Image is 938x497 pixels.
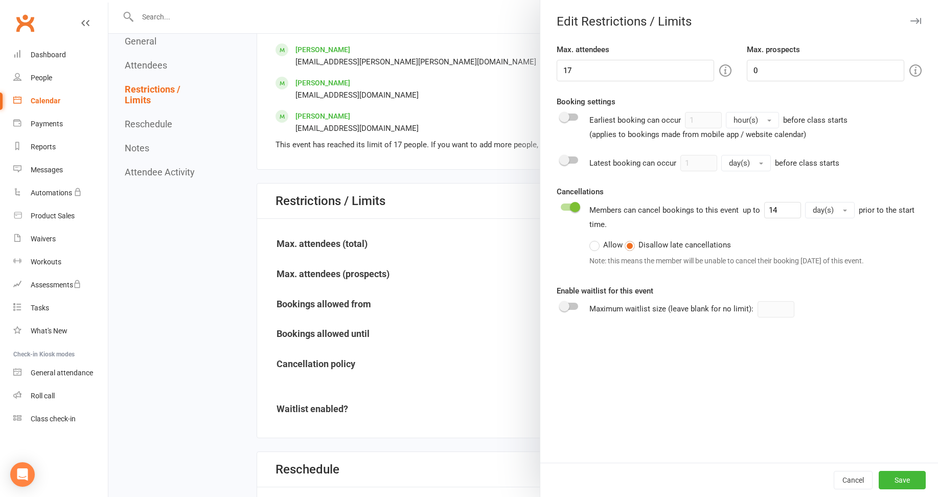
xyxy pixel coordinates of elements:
[540,14,938,29] div: Edit Restrictions / Limits
[13,297,108,320] a: Tasks
[13,320,108,343] a: What's New
[31,212,75,220] div: Product Sales
[13,251,108,274] a: Workouts
[721,155,771,171] button: day(s)
[13,205,108,228] a: Product Sales
[557,285,653,297] label: Enable waitlist for this event
[13,408,108,431] a: Class kiosk mode
[13,274,108,297] a: Assessments
[31,327,67,335] div: What's New
[813,206,834,215] span: day(s)
[13,43,108,66] a: Dashboard
[775,159,839,168] span: before class starts
[13,89,108,112] a: Calendar
[589,301,811,318] div: Maximum waitlist size (leave blank for no limit):
[13,159,108,182] a: Messages
[13,135,108,159] a: Reports
[31,258,61,266] div: Workouts
[31,166,63,174] div: Messages
[834,471,873,489] button: Cancel
[12,10,38,36] a: Clubworx
[13,112,108,135] a: Payments
[31,143,56,151] div: Reports
[31,415,76,423] div: Class check-in
[879,471,926,489] button: Save
[10,462,35,487] div: Open Intercom Messenger
[805,202,855,218] button: day(s)
[13,182,108,205] a: Automations
[31,120,63,128] div: Payments
[31,235,56,243] div: Waivers
[589,239,623,251] label: Allow
[557,186,604,198] label: Cancellations
[31,97,60,105] div: Calendar
[13,385,108,408] a: Roll call
[729,159,750,168] span: day(s)
[13,228,108,251] a: Waivers
[557,96,615,108] label: Booking settings
[13,362,108,385] a: General attendance kiosk mode
[31,74,52,82] div: People
[747,43,800,56] label: Max. prospects
[31,392,55,400] div: Roll call
[625,239,731,251] label: Disallow late cancellations
[589,155,839,171] div: Latest booking can occur
[734,116,758,125] span: hour(s)
[743,202,855,218] div: up to
[589,255,922,266] div: Note: this means the member will be unable to cancel their booking [DATE] of this event.
[31,304,49,312] div: Tasks
[557,43,609,56] label: Max. attendees
[726,112,779,128] button: hour(s)
[31,189,72,197] div: Automations
[13,66,108,89] a: People
[589,112,848,141] div: Earliest booking can occur
[31,281,81,289] div: Assessments
[31,51,66,59] div: Dashboard
[589,202,922,270] div: Members can cancel bookings to this event
[31,369,93,377] div: General attendance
